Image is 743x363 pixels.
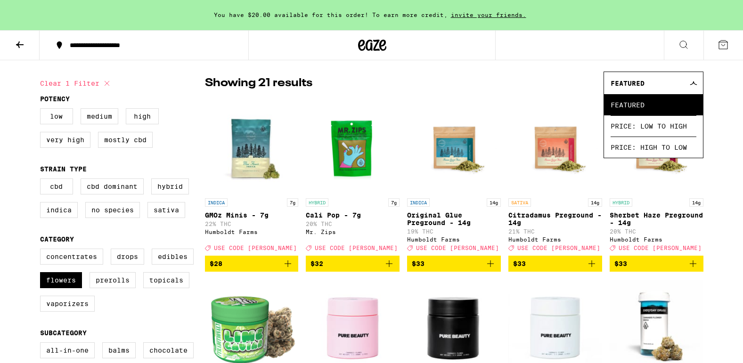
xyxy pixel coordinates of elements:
[610,198,632,207] p: HYBRID
[111,249,144,265] label: Drops
[508,99,602,256] a: Open page for Citradamus Preground - 14g from Humboldt Farms
[310,260,323,267] span: $32
[205,229,299,235] div: Humboldt Farms
[40,178,73,194] label: CBD
[143,272,189,288] label: Topicals
[40,272,82,288] label: Flowers
[40,165,87,173] legend: Strain Type
[508,99,602,194] img: Humboldt Farms - Citradamus Preground - 14g
[306,211,400,219] p: Cali Pop - 7g
[610,236,703,242] div: Humboldt Farms
[205,221,299,227] p: 22% THC
[306,229,400,235] div: Mr. Zips
[508,198,531,207] p: SATIVA
[611,94,696,115] span: Featured
[306,256,400,272] button: Add to bag
[40,342,95,358] label: All-In-One
[611,80,645,87] span: Featured
[210,260,222,267] span: $28
[407,99,501,194] img: Humboldt Farms - Original Glue Preground - 14g
[102,342,136,358] label: Balms
[619,245,702,251] span: USE CODE [PERSON_NAME]
[205,198,228,207] p: INDICA
[689,198,703,207] p: 14g
[205,99,299,194] img: Humboldt Farms - GMOz Minis - 7g
[40,108,73,124] label: Low
[40,132,90,148] label: Very High
[40,329,87,337] legend: Subcategory
[513,260,526,267] span: $33
[588,198,602,207] p: 14g
[508,236,602,242] div: Humboldt Farms
[40,202,78,218] label: Indica
[81,108,118,124] label: Medium
[151,178,189,194] label: Hybrid
[508,228,602,234] p: 21% THC
[205,99,299,256] a: Open page for GMOz Minis - 7g from Humboldt Farms
[412,260,425,267] span: $33
[614,260,627,267] span: $33
[306,99,400,256] a: Open page for Cali Pop - 7g from Mr. Zips
[508,211,602,226] p: Citradamus Preground - 14g
[98,132,153,148] label: Mostly CBD
[40,249,103,265] label: Concentrates
[407,99,501,256] a: Open page for Original Glue Preground - 14g from Humboldt Farms
[40,72,113,95] button: Clear 1 filter
[143,342,194,358] label: Chocolate
[610,256,703,272] button: Add to bag
[214,12,448,18] span: You have $20.00 available for this order! To earn more credit,
[10,7,73,14] span: Hi. Need any help?
[214,245,297,251] span: USE CODE [PERSON_NAME]
[611,137,696,158] span: Price: High to Low
[205,75,312,91] p: Showing 21 results
[306,99,400,194] img: Mr. Zips - Cali Pop - 7g
[407,236,501,242] div: Humboldt Farms
[85,202,140,218] label: No Species
[517,245,600,251] span: USE CODE [PERSON_NAME]
[610,228,703,234] p: 20% THC
[416,245,499,251] span: USE CODE [PERSON_NAME]
[610,211,703,226] p: Sherbet Haze Preground - 14g
[205,211,299,219] p: GMOz Minis - 7g
[152,249,194,265] label: Edibles
[90,272,136,288] label: Prerolls
[81,178,144,194] label: CBD Dominant
[508,256,602,272] button: Add to bag
[407,198,430,207] p: INDICA
[315,245,398,251] span: USE CODE [PERSON_NAME]
[487,198,501,207] p: 14g
[287,198,298,207] p: 7g
[147,202,185,218] label: Sativa
[448,12,530,18] span: invite your friends.
[126,108,159,124] label: High
[388,198,400,207] p: 7g
[407,256,501,272] button: Add to bag
[610,99,703,256] a: Open page for Sherbet Haze Preground - 14g from Humboldt Farms
[306,221,400,227] p: 20% THC
[40,296,95,312] label: Vaporizers
[40,95,70,103] legend: Potency
[611,115,696,137] span: Price: Low to High
[407,228,501,234] p: 19% THC
[407,211,501,226] p: Original Glue Preground - 14g
[306,198,328,207] p: HYBRID
[205,256,299,272] button: Add to bag
[40,235,74,243] legend: Category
